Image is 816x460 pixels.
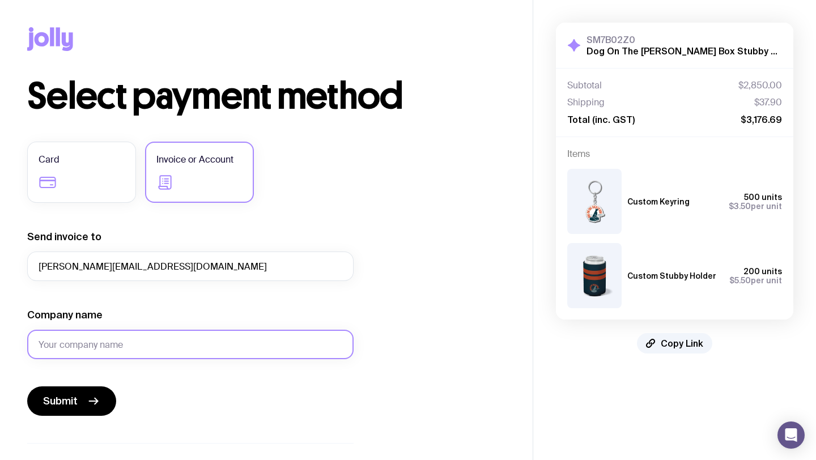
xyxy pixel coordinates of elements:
[744,193,782,202] span: 500 units
[39,153,59,167] span: Card
[27,230,101,244] label: Send invoice to
[567,148,782,160] h4: Items
[743,267,782,276] span: 200 units
[741,114,782,125] span: $3,176.69
[27,330,354,359] input: Your company name
[627,197,690,206] h3: Custom Keyring
[729,276,782,285] span: per unit
[729,276,751,285] span: $5.50
[661,338,703,349] span: Copy Link
[586,34,782,45] h3: SM7B02Z0
[27,78,505,114] h1: Select payment method
[27,386,116,416] button: Submit
[27,308,103,322] label: Company name
[43,394,78,408] span: Submit
[637,333,712,353] button: Copy Link
[777,421,805,449] div: Open Intercom Messenger
[729,202,782,211] span: per unit
[567,80,602,91] span: Subtotal
[567,114,635,125] span: Total (inc. GST)
[586,45,782,57] h2: Dog On The [PERSON_NAME] Box Stubby & Key Ring Orders
[27,252,354,281] input: accounts@company.com
[738,80,782,91] span: $2,850.00
[567,97,605,108] span: Shipping
[627,271,716,280] h3: Custom Stubby Holder
[754,97,782,108] span: $37.90
[156,153,233,167] span: Invoice or Account
[729,202,751,211] span: $3.50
